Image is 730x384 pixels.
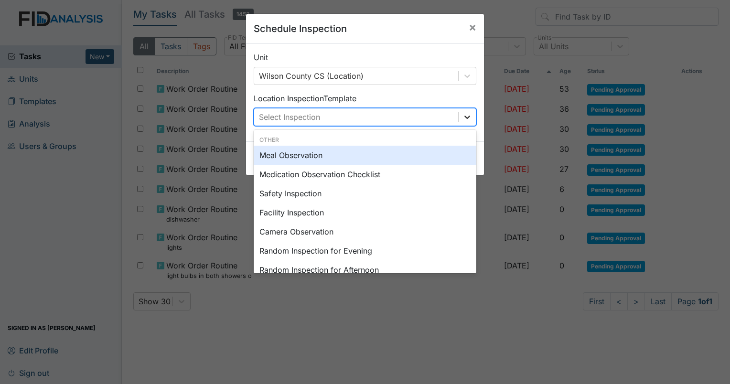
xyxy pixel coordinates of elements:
[254,203,476,222] div: Facility Inspection
[254,260,476,279] div: Random Inspection for Afternoon
[254,52,268,63] label: Unit
[259,111,320,123] div: Select Inspection
[254,241,476,260] div: Random Inspection for Evening
[254,146,476,165] div: Meal Observation
[254,93,356,104] label: Location Inspection Template
[254,184,476,203] div: Safety Inspection
[461,14,484,41] button: Close
[254,136,476,144] div: Other
[254,21,347,36] h5: Schedule Inspection
[469,20,476,34] span: ×
[254,222,476,241] div: Camera Observation
[254,165,476,184] div: Medication Observation Checklist
[259,70,364,82] div: Wilson County CS (Location)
